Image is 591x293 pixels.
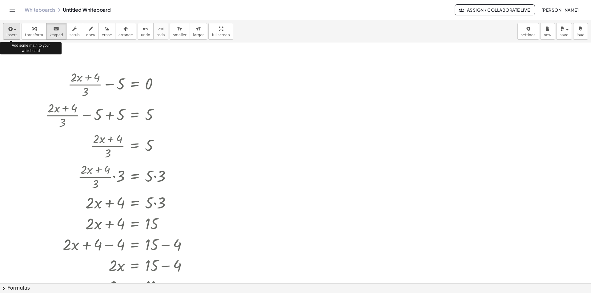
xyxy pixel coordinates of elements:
button: insert [3,23,20,40]
span: settings [521,33,536,37]
i: redo [158,25,164,33]
button: draw [83,23,99,40]
button: keyboardkeypad [46,23,66,40]
button: [PERSON_NAME] [536,4,584,15]
span: redo [157,33,165,37]
button: scrub [66,23,83,40]
span: insert [6,33,17,37]
button: arrange [115,23,136,40]
span: scrub [70,33,80,37]
i: format_size [177,25,183,33]
span: load [577,33,585,37]
span: new [544,33,551,37]
button: undoundo [138,23,154,40]
button: new [540,23,555,40]
button: fullscreen [208,23,233,40]
span: fullscreen [212,33,230,37]
button: save [556,23,572,40]
button: Toggle navigation [7,5,17,15]
button: format_sizesmaller [170,23,190,40]
span: arrange [119,33,133,37]
i: undo [143,25,148,33]
span: [PERSON_NAME] [541,7,579,13]
i: format_size [195,25,201,33]
i: keyboard [53,25,59,33]
span: save [560,33,568,37]
span: smaller [173,33,187,37]
button: Assign / Collaborate Live [455,4,535,15]
span: erase [102,33,112,37]
span: keypad [50,33,63,37]
a: Whiteboards [25,7,55,13]
button: erase [98,23,115,40]
span: Assign / Collaborate Live [460,7,530,13]
span: draw [86,33,95,37]
span: larger [193,33,204,37]
button: format_sizelarger [190,23,207,40]
button: settings [517,23,539,40]
button: load [573,23,588,40]
button: transform [22,23,46,40]
span: transform [25,33,43,37]
button: redoredo [153,23,168,40]
span: undo [141,33,150,37]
